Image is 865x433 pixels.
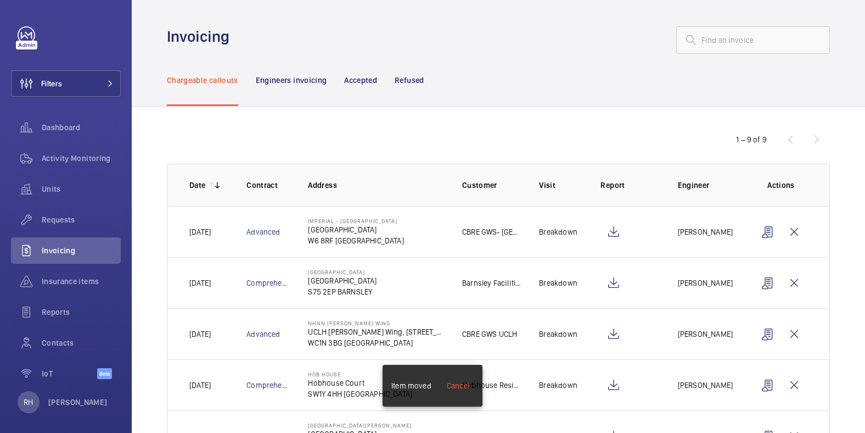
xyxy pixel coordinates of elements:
[308,269,377,275] p: [GEOGRAPHIC_DATA]
[736,134,767,145] div: 1 – 9 of 9
[462,329,517,340] p: CBRE GWS UCLH
[246,381,300,390] a: Comprehensive
[436,373,480,399] button: Cancel
[308,218,403,224] p: Imperial - [GEOGRAPHIC_DATA]
[678,277,733,288] p: [PERSON_NAME]
[308,286,377,297] p: S75 2EP BARNSLEY
[344,75,377,86] p: Accepted
[189,277,211,288] p: [DATE]
[42,245,121,256] span: Invoicing
[308,388,412,399] p: SW1Y 4HH [GEOGRAPHIC_DATA]
[246,330,280,338] a: Advanced
[42,153,121,164] span: Activity Monitoring
[189,226,211,237] p: [DATE]
[48,397,108,408] p: [PERSON_NAME]
[189,329,211,340] p: [DATE]
[539,329,577,340] p: Breakdown
[97,368,112,379] span: Beta
[678,180,737,191] p: Engineer
[539,380,577,391] p: Breakdown
[246,227,280,236] a: Advanced
[42,184,121,195] span: Units
[755,180,807,191] p: Actions
[539,277,577,288] p: Breakdown
[539,226,577,237] p: Breakdown
[462,277,521,288] p: Barnsley Facilities Services- [GEOGRAPHIC_DATA]
[308,320,445,326] p: NHNN [PERSON_NAME] Wing
[308,275,377,286] p: [GEOGRAPHIC_DATA]
[189,180,205,191] p: Date
[678,380,733,391] p: [PERSON_NAME]
[42,307,121,318] span: Reports
[462,226,521,237] p: CBRE GWS- [GEOGRAPHIC_DATA] ([GEOGRAPHIC_DATA])
[391,380,431,391] div: Item moved
[308,371,412,378] p: Hob House
[308,180,445,191] p: Address
[447,380,469,391] div: Cancel
[42,122,121,133] span: Dashboard
[42,337,121,348] span: Contacts
[395,75,424,86] p: Refused
[246,180,290,191] p: Contract
[11,70,121,97] button: Filters
[24,397,33,408] p: RH
[676,26,830,54] input: Find an invoice
[308,378,412,388] p: Hobhouse Court
[678,329,733,340] p: [PERSON_NAME]
[189,380,211,391] p: [DATE]
[167,26,236,47] h1: Invoicing
[246,279,300,287] a: Comprehensive
[308,326,445,337] p: UCLH [PERSON_NAME] Wing, [STREET_ADDRESS],
[308,422,412,429] p: [GEOGRAPHIC_DATA][PERSON_NAME]
[678,226,733,237] p: [PERSON_NAME]
[256,75,327,86] p: Engineers invoicing
[600,180,660,191] p: Report
[42,214,121,225] span: Requests
[41,78,62,89] span: Filters
[42,368,97,379] span: IoT
[167,75,238,86] p: Chargeable callouts
[462,180,521,191] p: Customer
[42,276,121,287] span: Insurance items
[539,180,583,191] p: Visit
[308,224,403,235] p: [GEOGRAPHIC_DATA]
[308,235,403,246] p: W6 8RF [GEOGRAPHIC_DATA]
[308,337,445,348] p: WC1N 3BG [GEOGRAPHIC_DATA]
